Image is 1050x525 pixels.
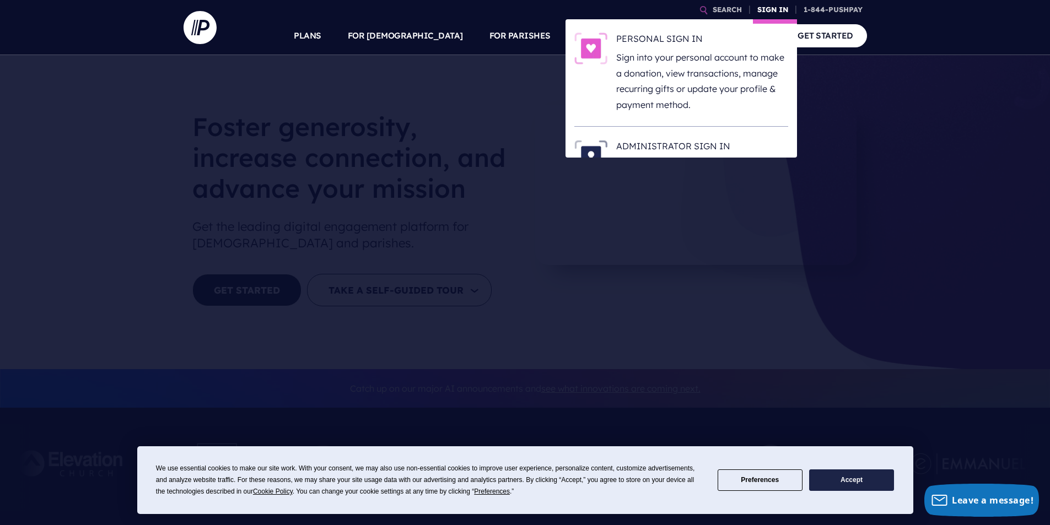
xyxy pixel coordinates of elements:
[924,484,1039,517] button: Leave a message!
[348,17,463,55] a: FOR [DEMOGRAPHIC_DATA]
[652,17,691,55] a: EXPLORE
[784,24,867,47] a: GET STARTED
[616,156,788,204] p: Admin sign in for our Giving, [DEMOGRAPHIC_DATA] and MAS customers
[717,17,758,55] a: COMPANY
[952,494,1033,506] span: Leave a message!
[616,33,788,49] h6: PERSONAL SIGN IN
[474,488,510,495] span: Preferences
[616,50,788,113] p: Sign into your personal account to make a donation, view transactions, manage recurring gifts or ...
[616,140,788,156] h6: ADMINISTRATOR SIGN IN
[574,140,607,172] img: ADMINISTRATOR SIGN IN - Illustration
[574,140,788,204] a: ADMINISTRATOR SIGN IN - Illustration ADMINISTRATOR SIGN IN Admin sign in for our Giving, [DEMOGRA...
[718,469,803,491] button: Preferences
[574,33,788,113] a: PERSONAL SIGN IN - Illustration PERSONAL SIGN IN Sign into your personal account to make a donati...
[809,469,894,491] button: Accept
[253,488,293,495] span: Cookie Policy
[577,17,626,55] a: SOLUTIONS
[489,17,551,55] a: FOR PARISHES
[294,17,321,55] a: PLANS
[156,463,704,497] div: We use essential cookies to make our site work. With your consent, we may also use non-essential ...
[574,33,607,64] img: PERSONAL SIGN IN - Illustration
[137,446,913,514] div: Cookie Consent Prompt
